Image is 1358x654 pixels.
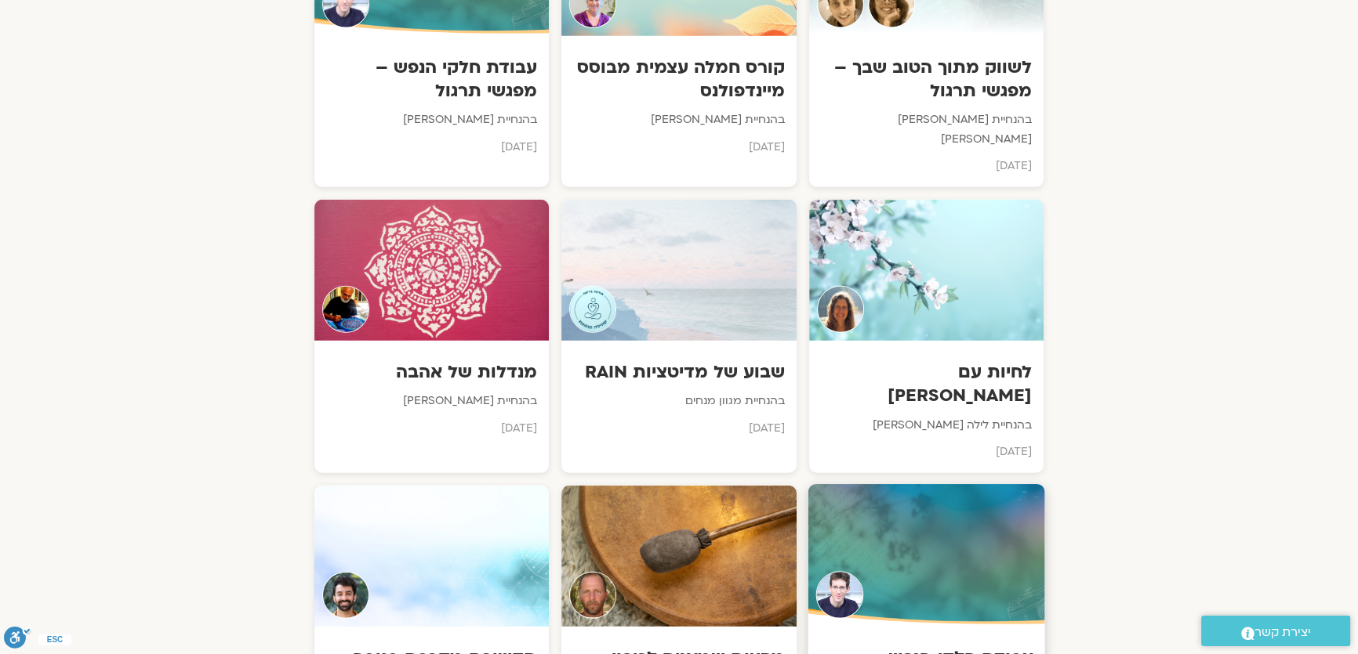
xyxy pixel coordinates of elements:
p: בהנחיית [PERSON_NAME] [573,110,784,129]
p: בהנחיית [PERSON_NAME] [326,110,537,129]
p: [DATE] [326,138,537,157]
a: יצירת קשר [1201,616,1350,646]
p: [DATE] [573,138,784,157]
a: Teacherמנדלות של אהבהבהנחיית [PERSON_NAME][DATE] [314,200,549,473]
h3: שבוע של מדיטציות RAIN [573,360,784,384]
img: Teacher [322,572,369,619]
h3: לחיות עם [PERSON_NAME] [821,360,1032,407]
p: [DATE] [821,443,1032,461]
a: Teacherשבוע של מדיטציות RAINבהנחיית מגוון מנחים[DATE] [561,200,796,473]
img: Teacher [815,572,863,620]
h3: עבודת חלקי הנפש – מפגשי תרגול [326,56,537,103]
h3: קורס חמלה עצמית מבוסס מיינדפולנס [573,56,784,103]
p: [DATE] [821,157,1032,175]
p: בהנחיית [PERSON_NAME] [326,392,537,410]
h3: מנדלות של אהבה [326,360,537,384]
p: [DATE] [573,419,784,438]
img: Teacher [569,572,616,619]
img: Teacher [569,286,616,333]
p: [DATE] [326,419,537,438]
a: Teacherלחיות עם [PERSON_NAME]בהנחיית לילה [PERSON_NAME][DATE] [809,200,1044,473]
img: Teacher [817,286,864,333]
img: Teacher [322,286,369,333]
p: בהנחיית לילה [PERSON_NAME] [821,416,1032,435]
p: בהנחיית מגוון מנחים [573,392,784,410]
h3: לשווק מתוך הטוב שבך – מפגשי תרגול [821,56,1032,103]
p: בהנחיית [PERSON_NAME] [PERSON_NAME] [821,110,1032,149]
span: יצירת קשר [1255,622,1311,643]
